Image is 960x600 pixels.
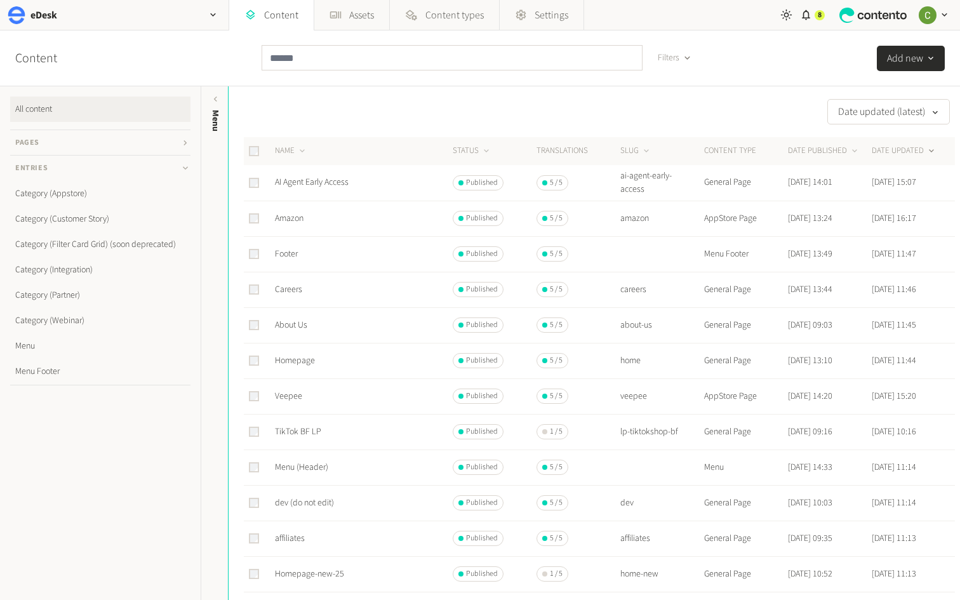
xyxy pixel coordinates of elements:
span: Published [466,568,498,580]
span: Content types [425,8,484,23]
time: [DATE] 11:44 [872,354,916,367]
button: Add new [877,46,945,71]
time: [DATE] 11:47 [872,248,916,260]
a: Veepee [275,390,302,403]
span: Published [466,177,498,189]
span: Menu [209,110,222,131]
a: All content [10,97,190,122]
button: STATUS [453,145,491,157]
time: [DATE] 15:07 [872,176,916,189]
td: lp-tiktokshop-bf [620,414,703,450]
span: Filters [658,51,679,65]
td: about-us [620,307,703,343]
span: Published [466,248,498,260]
time: [DATE] 14:33 [788,461,832,474]
time: [DATE] 13:24 [788,212,832,225]
span: 5 / 5 [550,497,563,509]
span: 5 / 5 [550,355,563,366]
a: Category (Integration) [10,257,190,283]
img: Chloe Ryan [919,6,937,24]
time: [DATE] 13:44 [788,283,832,296]
span: Published [466,497,498,509]
span: Pages [15,137,39,149]
td: General Page [703,343,787,378]
a: Footer [275,248,298,260]
td: home [620,343,703,378]
time: [DATE] 11:46 [872,283,916,296]
a: Category (Partner) [10,283,190,308]
a: Menu (Header) [275,461,328,474]
a: Category (Filter Card Grid) (soon deprecated) [10,232,190,257]
time: [DATE] 11:14 [872,461,916,474]
span: Published [466,462,498,473]
a: Homepage [275,354,315,367]
a: affiliates [275,532,305,545]
span: Published [466,355,498,366]
time: [DATE] 10:03 [788,497,832,509]
img: eDesk [8,6,25,24]
td: General Page [703,307,787,343]
span: 5 / 5 [550,213,563,224]
a: Menu Footer [10,359,190,384]
time: [DATE] 13:10 [788,354,832,367]
span: Published [466,533,498,544]
h2: eDesk [30,8,57,23]
td: General Page [703,556,787,592]
button: Date updated (latest) [827,99,950,124]
time: [DATE] 14:01 [788,176,832,189]
td: Menu Footer [703,236,787,272]
a: Amazon [275,212,303,225]
th: CONTENT TYPE [703,137,787,165]
th: Translations [536,137,620,165]
span: Entries [15,163,48,174]
td: affiliates [620,521,703,556]
a: Category (Appstore) [10,181,190,206]
span: Published [466,390,498,402]
span: 1 / 5 [550,426,563,437]
span: Published [466,213,498,224]
td: amazon [620,201,703,236]
time: [DATE] 09:03 [788,319,832,331]
a: TikTok BF LP [275,425,321,438]
button: SLUG [620,145,651,157]
time: [DATE] 14:20 [788,390,832,403]
button: NAME [275,145,307,157]
td: dev [620,485,703,521]
span: Published [466,319,498,331]
td: General Page [703,485,787,521]
td: veepee [620,378,703,414]
button: DATE UPDATED [872,145,937,157]
td: Menu [703,450,787,485]
a: dev (do not edit) [275,497,334,509]
time: [DATE] 15:20 [872,390,916,403]
span: 5 / 5 [550,284,563,295]
span: 5 / 5 [550,248,563,260]
span: 8 [818,10,822,21]
span: 5 / 5 [550,462,563,473]
span: 1 / 5 [550,568,563,580]
td: AppStore Page [703,201,787,236]
span: 5 / 5 [550,319,563,331]
td: General Page [703,165,787,201]
a: Menu [10,333,190,359]
span: Published [466,426,498,437]
time: [DATE] 16:17 [872,212,916,225]
a: About Us [275,319,307,331]
a: Category (Webinar) [10,308,190,333]
span: 5 / 5 [550,533,563,544]
span: Settings [535,8,568,23]
td: home-new [620,556,703,592]
span: 5 / 5 [550,390,563,402]
td: General Page [703,414,787,450]
time: [DATE] 09:35 [788,532,832,545]
a: Careers [275,283,302,296]
time: [DATE] 11:14 [872,497,916,509]
td: careers [620,272,703,307]
time: [DATE] 13:49 [788,248,832,260]
h2: Content [15,49,86,68]
a: Category (Customer Story) [10,206,190,232]
a: Homepage-new-25 [275,568,344,580]
td: General Page [703,272,787,307]
button: Filters [648,45,702,70]
td: AppStore Page [703,378,787,414]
